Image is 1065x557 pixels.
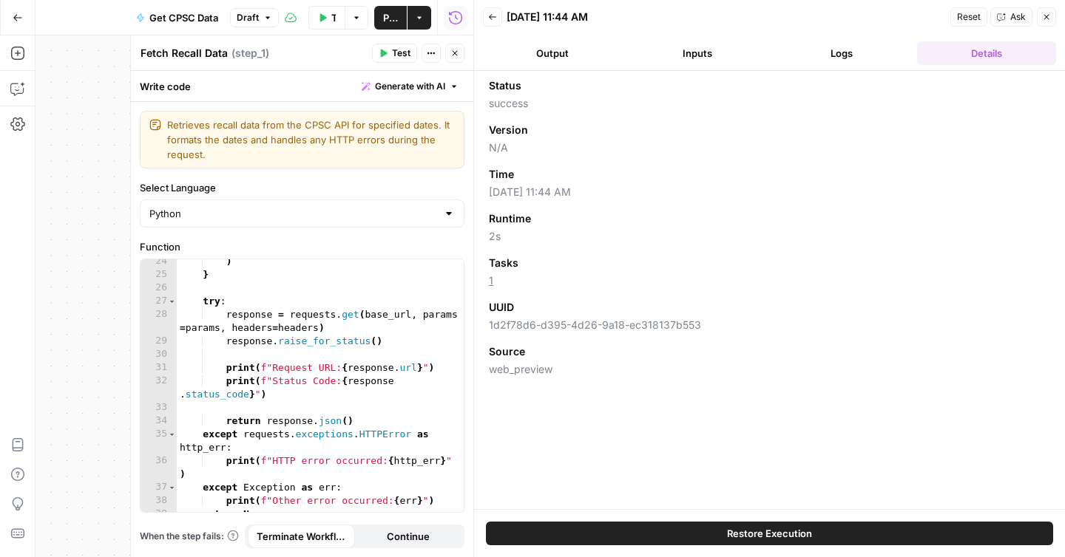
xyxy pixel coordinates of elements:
span: Runtime [489,211,531,226]
div: 33 [141,401,177,414]
button: Draft [230,8,279,27]
span: Toggle code folding, rows 37 through 38 [168,481,176,494]
button: Ask [990,7,1032,27]
span: Get CPSC Data [149,10,218,25]
span: [DATE] 11:44 AM [489,185,1050,199]
button: Restore Execution [486,522,1053,545]
a: 1 [489,274,493,287]
div: 24 [141,255,177,268]
span: UUID [489,300,514,315]
span: Test [392,47,410,60]
button: Reset [950,7,987,27]
span: Source [489,344,525,359]
span: Tasks [489,256,518,270]
span: Toggle code folding, rows 27 through 34 [168,295,176,308]
span: N/A [489,140,1050,155]
div: 31 [141,361,177,375]
span: Draft [237,11,259,24]
span: 2s [489,229,1050,244]
div: 26 [141,281,177,295]
div: 27 [141,295,177,308]
textarea: Fetch Recall Data [141,46,228,61]
span: ( step_1 ) [231,46,269,61]
span: success [489,96,1050,111]
button: Test [372,44,417,63]
button: Inputs [628,41,767,65]
div: 28 [141,308,177,335]
button: Logs [773,41,912,65]
span: Publish [383,10,398,25]
input: Python [149,206,437,221]
div: 32 [141,375,177,401]
a: When the step fails: [140,530,239,543]
button: Publish [374,6,407,30]
span: Reset [957,10,981,24]
span: Version [489,123,528,137]
div: 25 [141,268,177,281]
div: 30 [141,348,177,361]
span: Status [489,78,521,93]
button: Continue [355,524,462,548]
div: 36 [141,454,177,481]
div: 29 [141,335,177,348]
div: 39 [141,508,177,521]
span: Toggle code folding, rows 35 through 36 [168,428,176,441]
button: Generate with AI [356,77,464,96]
label: Select Language [140,180,464,195]
span: Ask [1010,10,1026,24]
button: Details [917,41,1056,65]
span: Terminate Workflow [257,529,346,544]
button: Get CPSC Data [127,6,227,30]
span: Time [489,167,514,182]
span: Test Workflow [331,10,336,25]
span: Generate with AI [375,80,445,93]
button: Output [483,41,622,65]
div: 37 [141,481,177,494]
span: Restore Execution [727,526,812,541]
span: Continue [387,529,430,544]
div: 35 [141,428,177,454]
div: 34 [141,414,177,428]
div: Write code [131,71,473,101]
span: web_preview [489,362,1050,377]
button: Test Workflow [308,6,345,30]
textarea: Retrieves recall data from the CPSC API for specified dates. It formats the dates and handles any... [167,117,455,162]
div: 38 [141,494,177,508]
span: 1d2f78d6-d395-4d26-9a18-ec318137b553 [489,318,1050,332]
label: Function [140,239,464,254]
